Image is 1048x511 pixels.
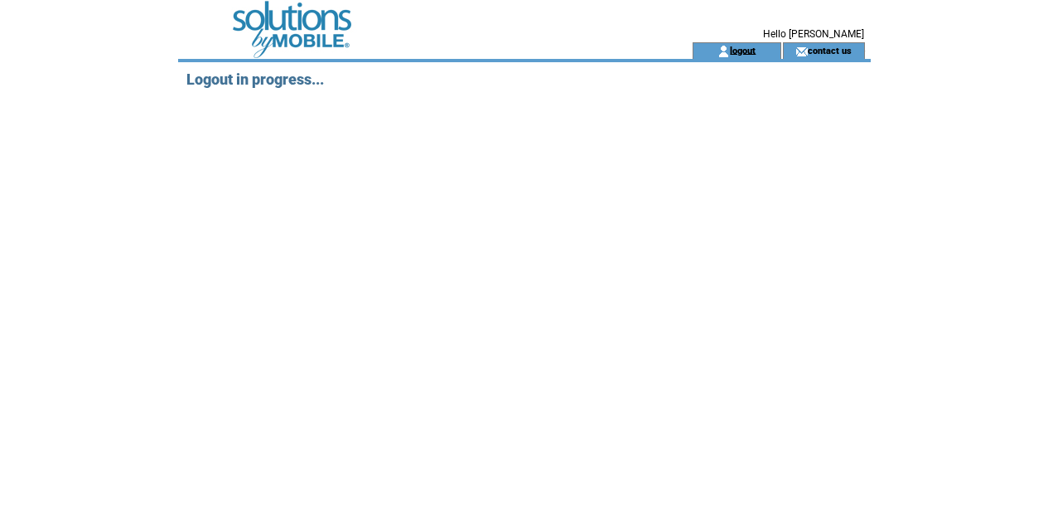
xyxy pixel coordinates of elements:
span: Logout in progress... [186,71,324,88]
a: contact us [808,45,852,56]
img: contact_us_icon.gif [795,45,808,58]
span: Hello [PERSON_NAME] [763,28,864,40]
img: account_icon.gif [717,45,730,58]
a: logout [730,45,756,56]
